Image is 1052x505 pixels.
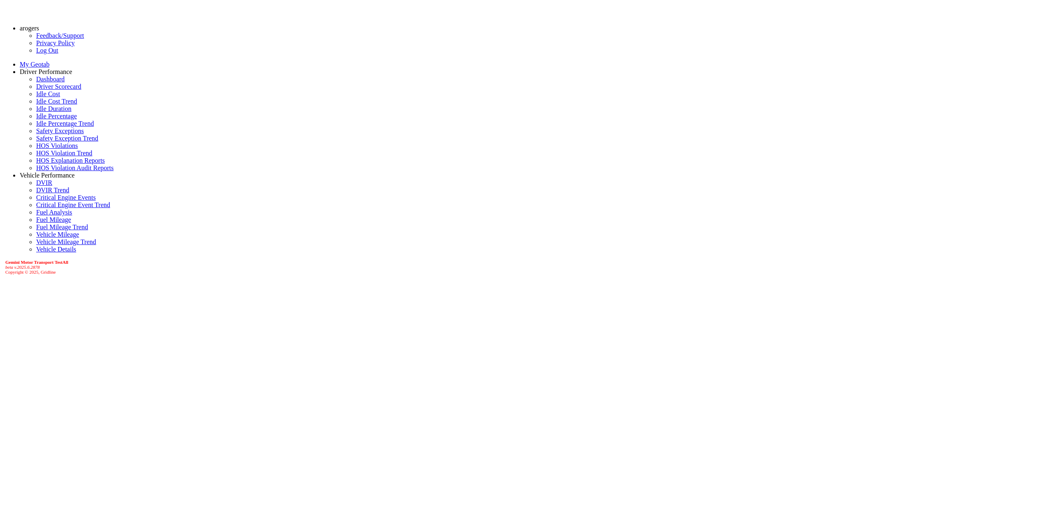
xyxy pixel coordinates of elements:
a: Idle Duration [36,105,72,112]
a: HOS Explanation Reports [36,157,105,164]
a: Fuel Mileage [36,216,71,223]
a: Vehicle Mileage Trend [36,238,96,245]
i: beta v.2025.6.2878 [5,265,40,270]
div: Copyright © 2025, Gridline [5,260,1049,274]
a: Critical Engine Events [36,194,96,201]
a: Safety Exception Trend [36,135,98,142]
a: DVIR [36,179,52,186]
a: Privacy Policy [36,39,75,46]
a: arogers [20,25,39,32]
a: Vehicle Mileage [36,231,79,238]
a: Driver Performance [20,68,72,75]
a: Fuel Analysis [36,209,72,216]
b: Gemini Motor Transport TestAll [5,260,68,265]
a: Idle Cost Trend [36,98,77,105]
a: Vehicle Performance [20,172,75,179]
a: Safety Exceptions [36,127,84,134]
a: Critical Engine Event Trend [36,201,110,208]
a: My Geotab [20,61,49,68]
a: Dashboard [36,76,65,83]
a: HOS Violation Audit Reports [36,164,114,171]
a: HOS Violation Trend [36,150,92,157]
a: Vehicle Details [36,246,76,253]
a: Idle Cost [36,90,60,97]
a: Log Out [36,47,58,54]
a: Idle Percentage [36,113,77,120]
a: Idle Percentage Trend [36,120,94,127]
a: Fuel Mileage Trend [36,224,88,231]
a: HOS Violations [36,142,78,149]
a: Driver Scorecard [36,83,81,90]
a: DVIR Trend [36,187,69,194]
a: Feedback/Support [36,32,84,39]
